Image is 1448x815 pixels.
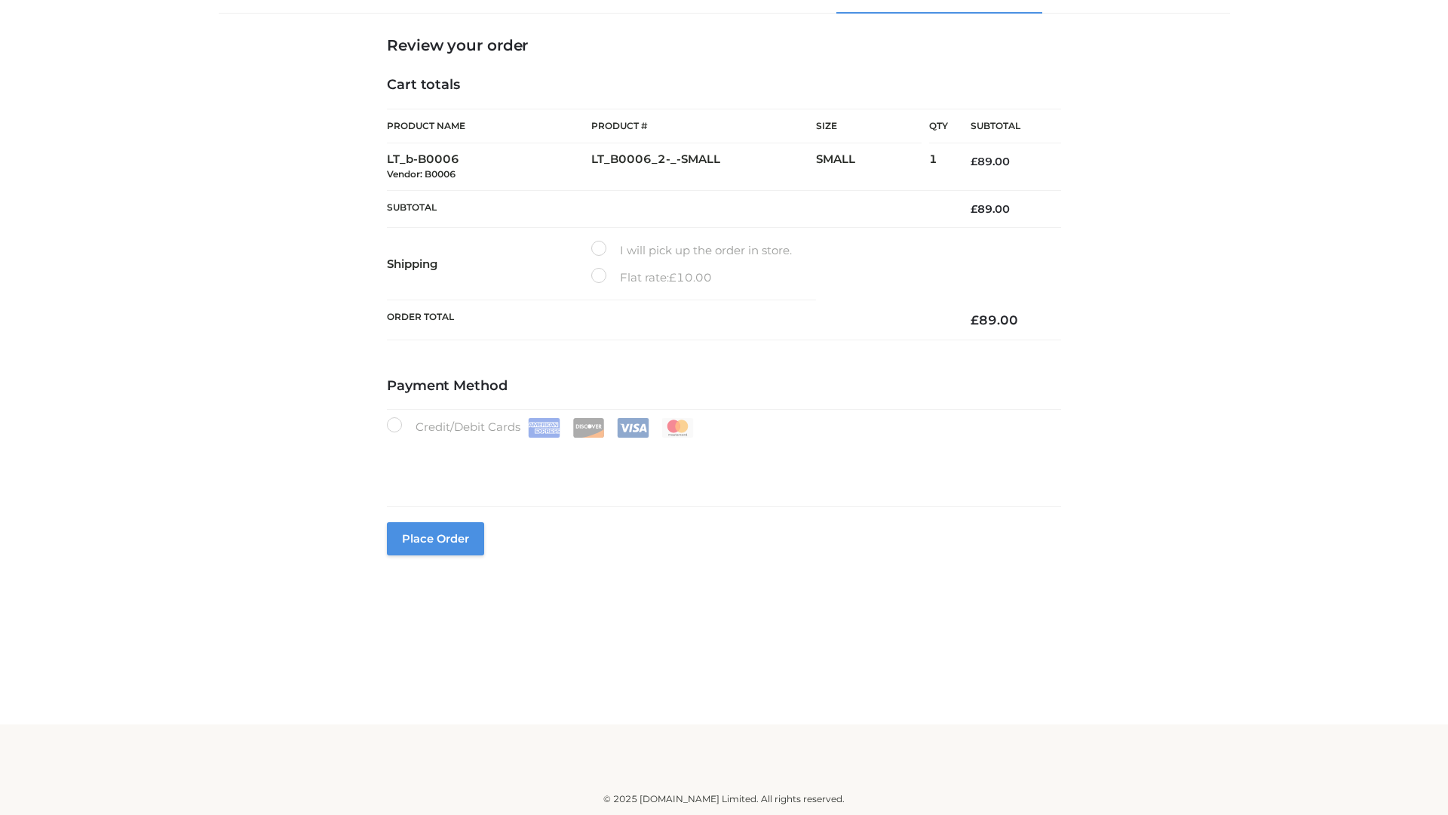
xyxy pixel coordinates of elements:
small: Vendor: B0006 [387,168,456,180]
th: Order Total [387,300,948,340]
th: Size [816,109,922,143]
bdi: 89.00 [971,155,1010,168]
th: Product # [591,109,816,143]
bdi: 89.00 [971,202,1010,216]
span: £ [971,312,979,328]
span: £ [971,202,977,216]
img: Amex [528,418,560,438]
td: SMALL [816,143,929,191]
img: Visa [617,418,649,438]
h3: Review your order [387,36,1061,54]
h4: Cart totals [387,77,1061,94]
th: Subtotal [948,109,1061,143]
label: I will pick up the order in store. [591,241,792,260]
th: Qty [929,109,948,143]
button: Place order [387,522,484,555]
span: £ [669,270,676,284]
td: LT_b-B0006 [387,143,591,191]
img: Mastercard [661,418,694,438]
td: LT_B0006_2-_-SMALL [591,143,816,191]
label: Credit/Debit Cards [387,417,695,438]
th: Product Name [387,109,591,143]
bdi: 89.00 [971,312,1018,328]
th: Shipping [387,228,591,300]
div: © 2025 [DOMAIN_NAME] Limited. All rights reserved. [224,792,1224,807]
span: £ [971,155,977,168]
img: Discover [572,418,605,438]
label: Flat rate: [591,268,712,288]
iframe: Secure payment input frame [384,435,1058,490]
th: Subtotal [387,190,948,227]
td: 1 [929,143,948,191]
bdi: 10.00 [669,270,712,284]
h4: Payment Method [387,378,1061,395]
